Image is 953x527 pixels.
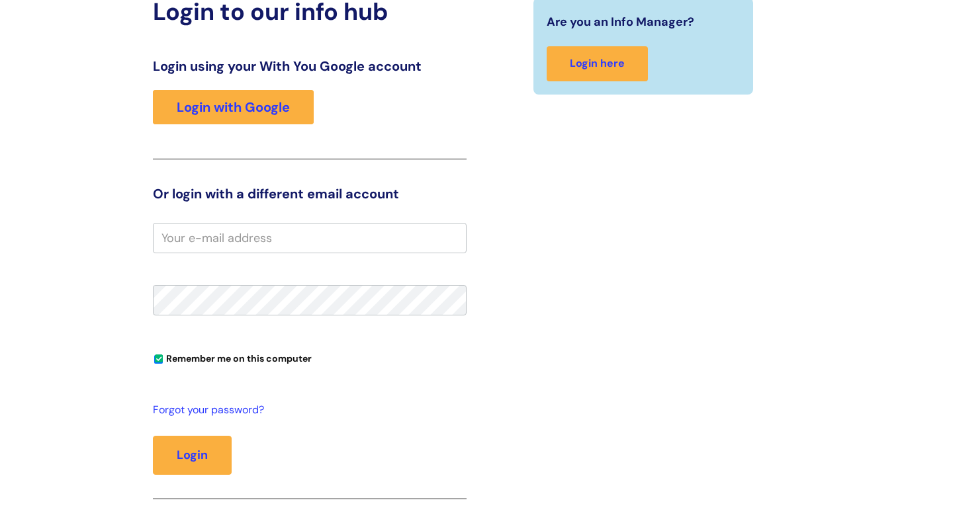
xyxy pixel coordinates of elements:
[153,186,467,202] h3: Or login with a different email account
[153,90,314,124] a: Login with Google
[153,401,460,420] a: Forgot your password?
[153,58,467,74] h3: Login using your With You Google account
[153,350,312,364] label: Remember me on this computer
[153,223,467,253] input: Your e-mail address
[153,436,232,474] button: Login
[154,355,163,364] input: Remember me on this computer
[547,11,694,32] span: Are you an Info Manager?
[153,347,467,368] div: You can uncheck this option if you're logging in from a shared device
[547,46,648,81] a: Login here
